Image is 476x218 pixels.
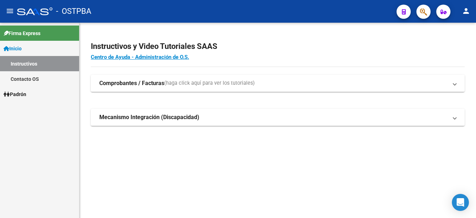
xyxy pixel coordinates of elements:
[91,109,465,126] mat-expansion-panel-header: Mecanismo Integración (Discapacidad)
[6,7,14,15] mat-icon: menu
[91,40,465,53] h2: Instructivos y Video Tutoriales SAAS
[99,79,164,87] strong: Comprobantes / Facturas
[462,7,470,15] mat-icon: person
[91,54,189,60] a: Centro de Ayuda - Administración de O.S.
[91,75,465,92] mat-expansion-panel-header: Comprobantes / Facturas(haga click aquí para ver los tutoriales)
[99,113,199,121] strong: Mecanismo Integración (Discapacidad)
[164,79,255,87] span: (haga click aquí para ver los tutoriales)
[4,29,40,37] span: Firma Express
[56,4,91,19] span: - OSTPBA
[4,45,22,52] span: Inicio
[452,194,469,211] div: Open Intercom Messenger
[4,90,26,98] span: Padrón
